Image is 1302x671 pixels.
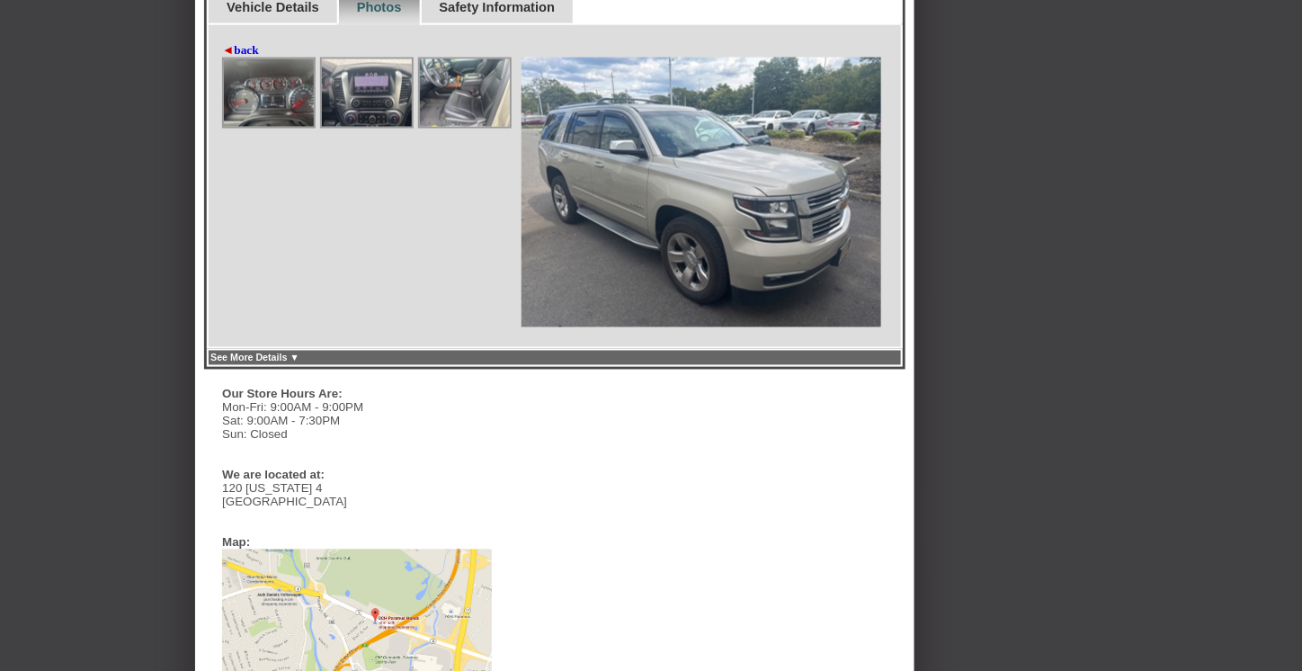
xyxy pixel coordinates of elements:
div: We are located at: [222,469,483,482]
img: Image.aspx [224,59,314,127]
span: ◄ [222,43,234,57]
img: Image.aspx [420,59,510,127]
img: Image.aspx [322,59,412,127]
div: 120 [US_STATE] 4 [GEOGRAPHIC_DATA] [222,482,492,509]
div: Our Store Hours Are: [222,388,483,401]
div: Mon-Fri: 9:00AM - 9:00PM Sat: 9:00AM - 7:30PM Sun: Closed [222,401,492,442]
a: See More Details ▼ [210,353,299,363]
div: Map: [222,536,250,550]
a: ◄back [222,43,259,58]
img: Image.aspx [522,58,881,327]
